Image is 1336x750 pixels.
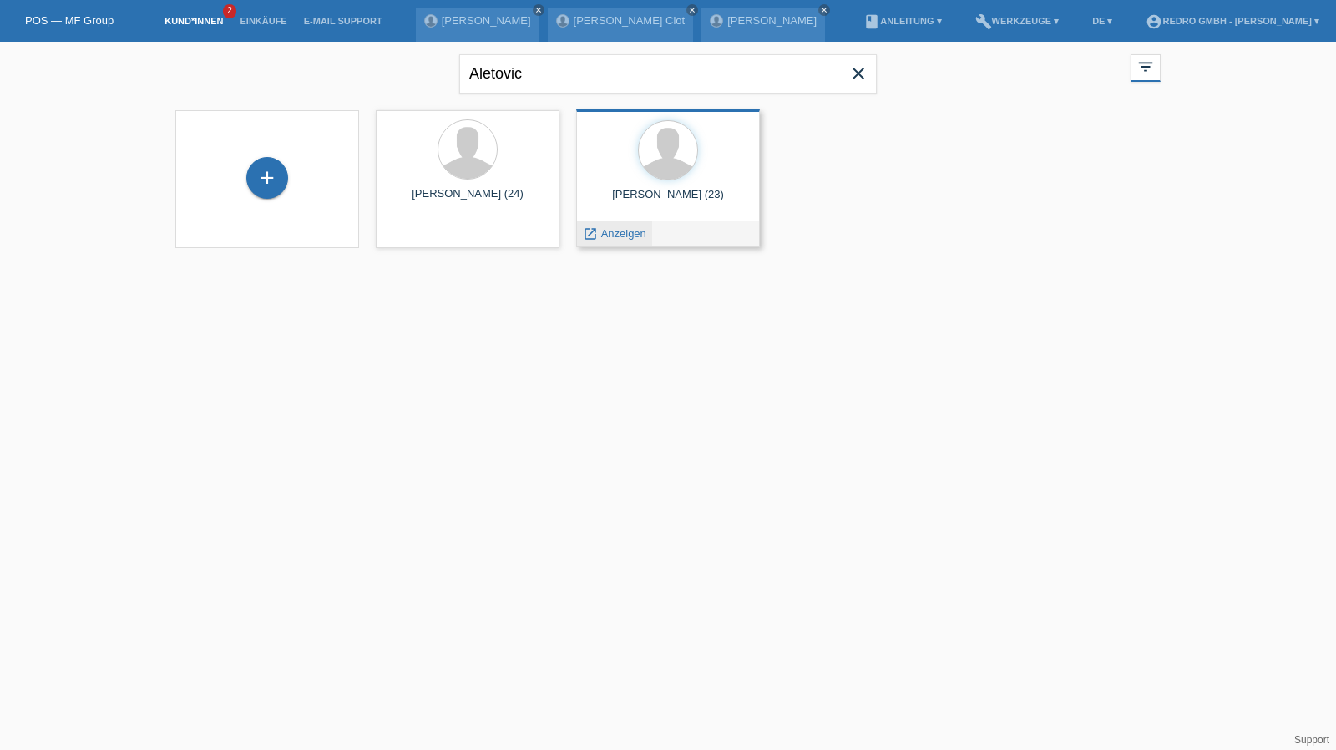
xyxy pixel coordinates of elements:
[25,14,114,27] a: POS — MF Group
[231,16,295,26] a: Einkäufe
[1146,13,1162,30] i: account_circle
[583,227,646,240] a: launch Anzeigen
[156,16,231,26] a: Kund*innen
[533,4,544,16] a: close
[296,16,391,26] a: E-Mail Support
[601,227,646,240] span: Anzeigen
[967,16,1068,26] a: buildWerkzeuge ▾
[247,164,287,192] div: Kund*in hinzufügen
[820,6,828,14] i: close
[1137,16,1328,26] a: account_circleRedro GmbH - [PERSON_NAME] ▾
[855,16,949,26] a: bookAnleitung ▾
[818,4,830,16] a: close
[1136,58,1155,76] i: filter_list
[863,13,880,30] i: book
[727,14,817,27] a: [PERSON_NAME]
[590,188,746,215] div: [PERSON_NAME] (23)
[223,4,236,18] span: 2
[583,226,598,241] i: launch
[534,6,543,14] i: close
[686,4,698,16] a: close
[459,54,877,94] input: Suche...
[688,6,696,14] i: close
[442,14,531,27] a: [PERSON_NAME]
[1294,734,1329,746] a: Support
[975,13,992,30] i: build
[389,187,546,214] div: [PERSON_NAME] (24)
[1084,16,1121,26] a: DE ▾
[848,63,868,84] i: close
[574,14,686,27] a: [PERSON_NAME] Clot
